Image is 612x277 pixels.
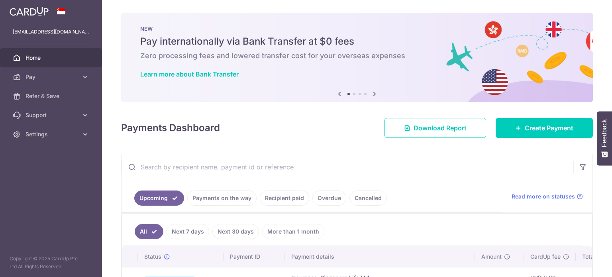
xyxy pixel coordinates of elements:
th: Payment ID [224,246,285,267]
p: [EMAIL_ADDRESS][DOMAIN_NAME] [13,28,89,36]
a: Create Payment [496,118,593,138]
span: Amount [481,253,502,261]
span: Support [25,111,78,119]
span: Total amt. [582,253,608,261]
img: CardUp [10,6,49,16]
a: All [135,224,163,239]
input: Search by recipient name, payment id or reference [122,154,573,180]
th: Payment details [285,246,475,267]
a: Download Report [384,118,486,138]
a: Learn more about Bank Transfer [140,70,239,78]
span: Feedback [601,119,608,147]
img: Bank transfer banner [121,13,593,102]
a: More than 1 month [262,224,324,239]
span: Settings [25,130,78,138]
a: Upcoming [134,191,184,206]
a: Recipient paid [260,191,309,206]
span: CardUp fee [530,253,561,261]
a: Cancelled [349,191,387,206]
button: Feedback - Show survey [597,111,612,165]
h5: Pay internationally via Bank Transfer at $0 fees [140,35,574,48]
span: Home [25,54,78,62]
a: Overdue [312,191,346,206]
h4: Payments Dashboard [121,121,220,135]
span: Refer & Save [25,92,78,100]
span: Download Report [414,123,467,133]
span: Read more on statuses [512,193,575,200]
p: NEW [140,26,574,32]
span: Create Payment [525,123,573,133]
h6: Zero processing fees and lowered transfer cost for your overseas expenses [140,51,574,61]
span: Status [144,253,161,261]
a: Next 30 days [212,224,259,239]
a: Next 7 days [167,224,209,239]
a: Read more on statuses [512,193,583,200]
a: Payments on the way [187,191,257,206]
span: Pay [25,73,78,81]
